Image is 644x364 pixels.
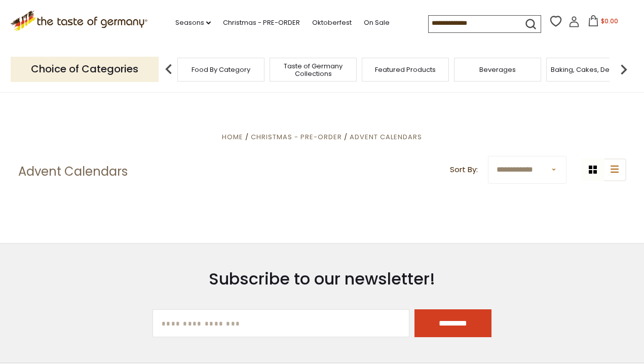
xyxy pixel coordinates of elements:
button: $0.00 [582,15,625,30]
a: Featured Products [375,66,436,73]
a: Home [222,132,243,142]
a: Baking, Cakes, Desserts [551,66,629,73]
img: previous arrow [159,59,179,79]
a: Seasons [175,17,211,28]
a: Food By Category [192,66,250,73]
label: Sort By: [450,164,478,176]
a: Christmas - PRE-ORDER [223,17,300,28]
a: Christmas - PRE-ORDER [251,132,342,142]
h1: Advent Calendars [18,164,128,179]
p: Choice of Categories [11,57,159,82]
img: next arrow [614,59,634,79]
h3: Subscribe to our newsletter! [153,269,491,289]
span: $0.00 [601,17,618,25]
a: Oktoberfest [312,17,352,28]
a: Taste of Germany Collections [273,62,354,77]
a: On Sale [364,17,390,28]
a: Advent Calendars [350,132,422,142]
a: Beverages [479,66,516,73]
